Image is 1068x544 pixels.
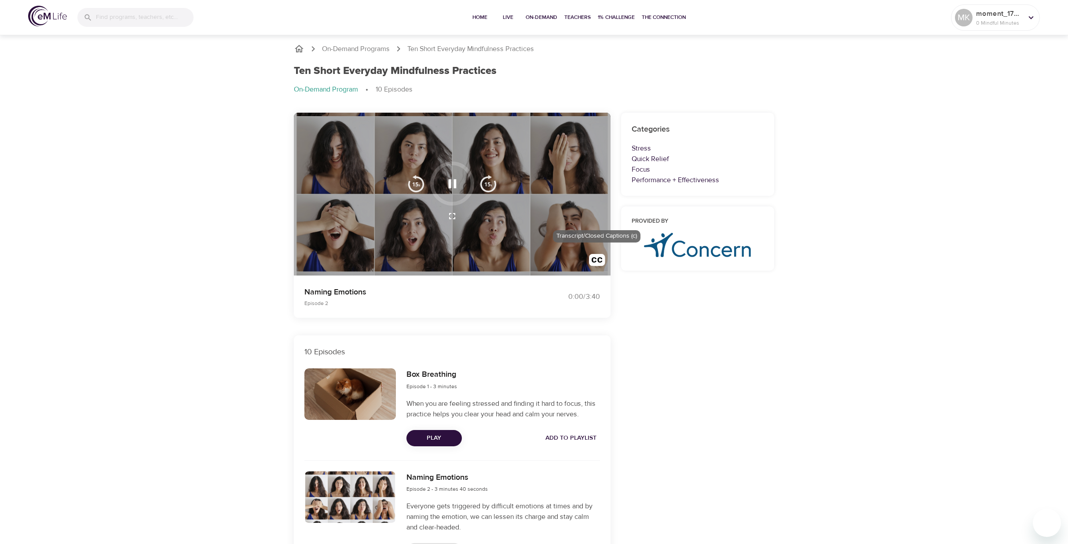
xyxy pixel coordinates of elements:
[632,217,764,226] h6: Provided by
[304,286,523,298] p: Naming Emotions
[545,433,596,444] span: Add to Playlist
[598,13,635,22] span: 1% Challenge
[294,85,774,95] nav: breadcrumb
[632,164,764,175] p: Focus
[406,501,600,533] p: Everyone gets triggered by difficult emotions at times and by naming the emotion, we can lessen i...
[644,233,751,257] img: concern-logo%20%281%29.png
[976,19,1023,27] p: 0 Mindful Minutes
[632,143,764,154] p: Stress
[406,398,600,419] p: When you are feeling stressed and finding it hard to focus, this practice helps you clear your he...
[632,175,764,185] p: Performance + Effectiveness
[322,44,390,54] a: On-Demand Programs
[632,154,764,164] p: Quick Relief
[526,13,557,22] span: On-Demand
[497,13,519,22] span: Live
[479,175,497,192] img: 15s_next.svg
[28,6,67,26] img: logo
[304,346,600,358] p: 10 Episodes
[955,9,973,26] div: MK
[1033,509,1061,537] iframe: Button to launch messaging window
[542,430,600,446] button: Add to Playlist
[469,13,490,22] span: Home
[406,485,488,493] span: Episode 2 - 3 minutes 40 seconds
[407,175,425,192] img: 15s_prev.svg
[406,471,488,484] h6: Naming Emotions
[294,44,774,54] nav: breadcrumb
[406,430,462,446] button: Play
[632,123,764,136] h6: Categories
[294,65,497,77] h1: Ten Short Everyday Mindfulness Practices
[96,8,194,27] input: Find programs, teachers, etc...
[304,299,523,307] p: Episode 2
[589,254,605,270] img: open_caption.svg
[407,44,534,54] p: Ten Short Everyday Mindfulness Practices
[406,383,457,390] span: Episode 1 - 3 minutes
[376,85,413,95] p: 10 Episodes
[642,13,686,22] span: The Connection
[564,13,591,22] span: Teachers
[976,8,1023,19] p: moment_1756938572
[534,292,600,302] div: 0:00 / 3:40
[406,368,457,381] h6: Box Breathing
[294,85,358,95] p: On-Demand Program
[413,433,455,444] span: Play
